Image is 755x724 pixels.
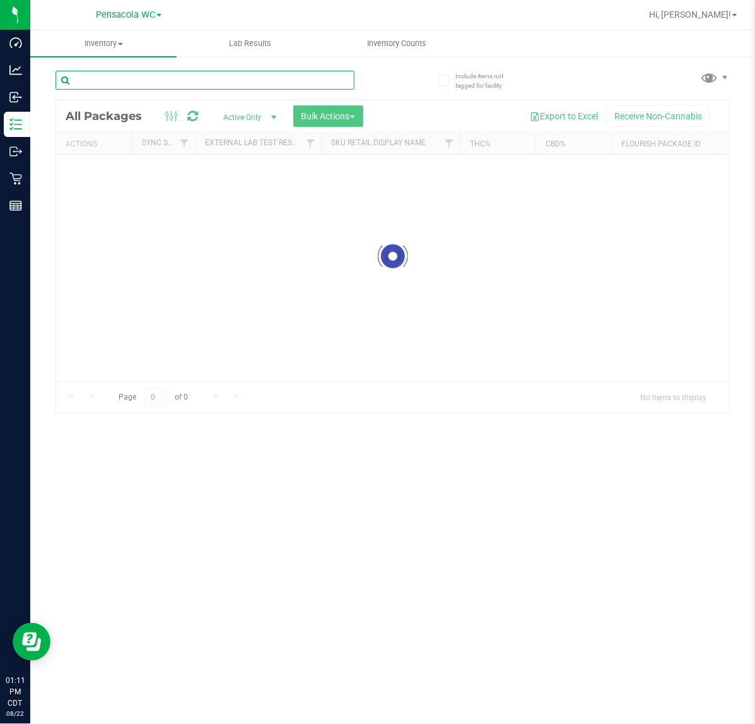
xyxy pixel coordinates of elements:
[9,37,22,49] inline-svg: Dashboard
[350,38,443,49] span: Inventory Counts
[6,709,25,718] p: 08/22
[9,145,22,158] inline-svg: Outbound
[324,30,470,57] a: Inventory Counts
[6,675,25,709] p: 01:11 PM CDT
[9,91,22,104] inline-svg: Inbound
[9,172,22,185] inline-svg: Retail
[9,118,22,131] inline-svg: Inventory
[13,623,50,661] iframe: Resource center
[177,30,323,57] a: Lab Results
[9,199,22,212] inline-svg: Reports
[9,64,22,76] inline-svg: Analytics
[30,38,177,49] span: Inventory
[56,71,354,90] input: Search Package ID, Item Name, SKU, Lot or Part Number...
[30,30,177,57] a: Inventory
[455,71,518,90] span: Include items not tagged for facility
[212,38,288,49] span: Lab Results
[649,9,731,20] span: Hi, [PERSON_NAME]!
[96,9,155,20] span: Pensacola WC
